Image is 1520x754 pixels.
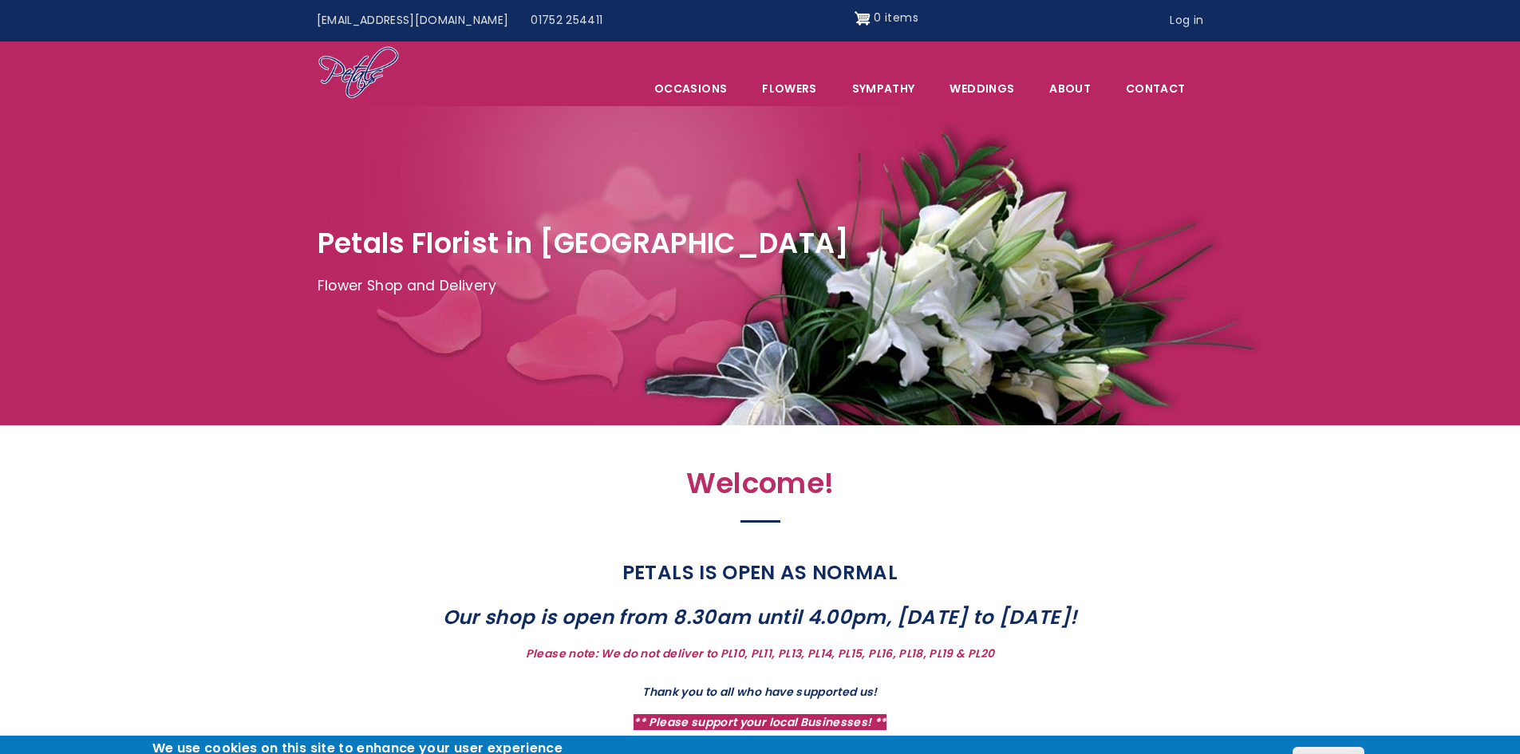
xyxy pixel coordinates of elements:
[933,72,1031,105] span: Weddings
[443,603,1078,631] strong: Our shop is open from 8.30am until 4.00pm, [DATE] to [DATE]!
[1032,72,1107,105] a: About
[1159,6,1214,36] a: Log in
[622,559,898,586] strong: PETALS IS OPEN AS NORMAL
[306,6,520,36] a: [EMAIL_ADDRESS][DOMAIN_NAME]
[318,223,850,263] span: Petals Florist in [GEOGRAPHIC_DATA]
[519,6,614,36] a: 01752 254411
[413,467,1107,509] h2: Welcome!
[835,72,932,105] a: Sympathy
[745,72,833,105] a: Flowers
[318,274,1203,298] p: Flower Shop and Delivery
[526,645,994,661] strong: Please note: We do not deliver to PL10, PL11, PL13, PL14, PL15, PL16, PL18, PL19 & PL20
[642,684,878,700] strong: Thank you to all who have supported us!
[855,6,918,31] a: Shopping cart 0 items
[1109,72,1202,105] a: Contact
[318,45,400,101] img: Home
[855,6,871,31] img: Shopping cart
[874,10,918,26] span: 0 items
[634,714,886,730] strong: ** Please support your local Businesses! **
[638,72,744,105] span: Occasions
